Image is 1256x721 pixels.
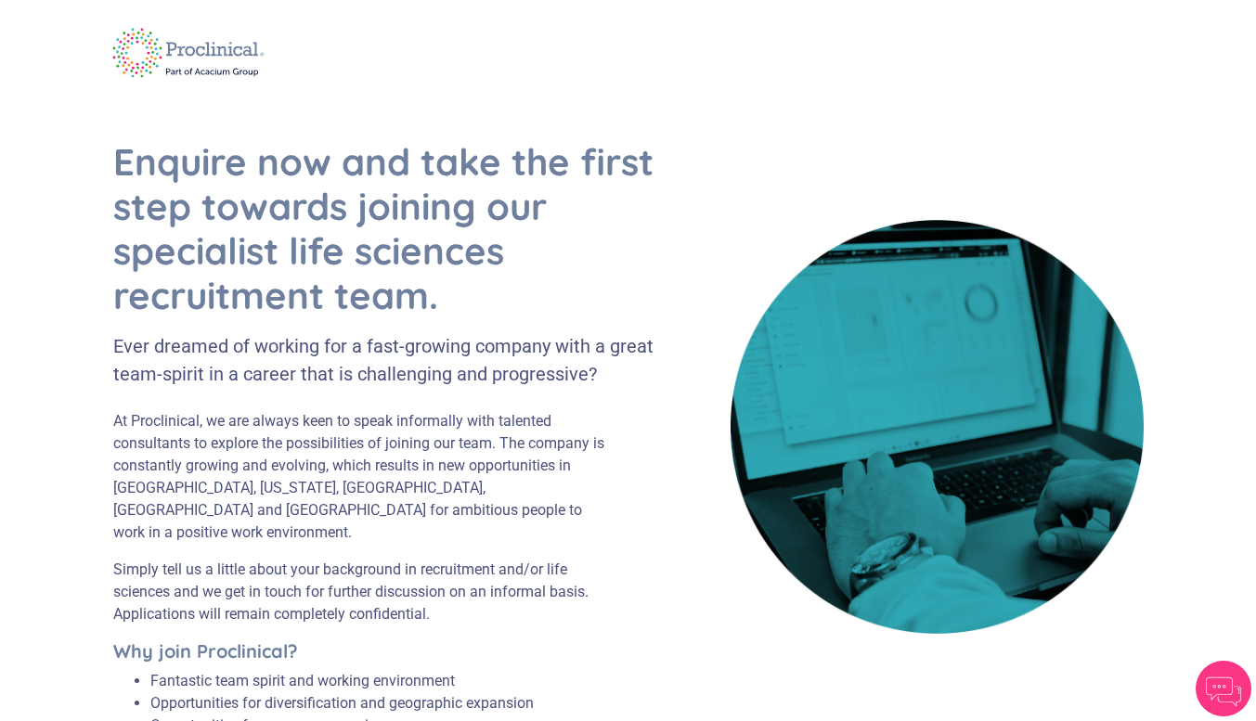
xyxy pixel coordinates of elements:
p: Simply tell us a little about your background in recruitment and/or life sciences and we get in t... [113,559,614,625]
li: Fantastic team spirit and working environment [150,670,534,692]
p: At Proclinical, we are always keen to speak informally with talented consultants to explore the p... [113,410,614,544]
img: Chatbot [1196,661,1251,716]
h5: Why join Proclinical? [113,640,614,663]
div: Ever dreamed of working for a fast-growing company with a great team-spirit in a career that is c... [113,332,658,388]
img: book cover [731,220,1144,633]
img: logo [99,16,278,90]
h1: Enquire now and take the first step towards joining our specialist life sciences recruitment team. [113,139,658,317]
li: Opportunities for diversification and geographic expansion [150,692,534,715]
